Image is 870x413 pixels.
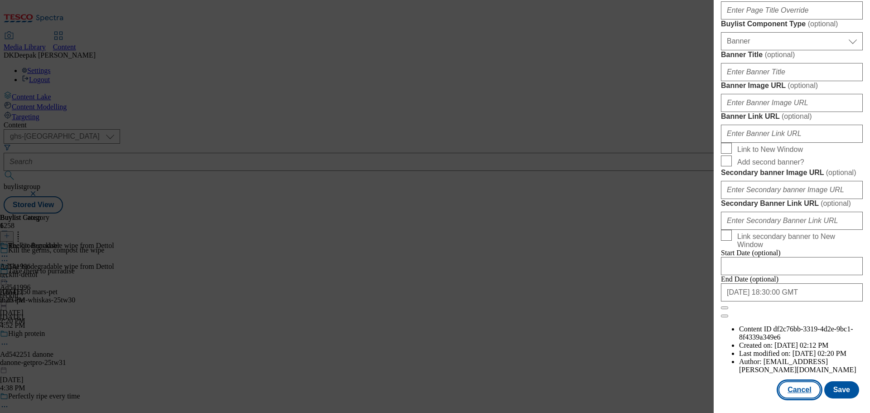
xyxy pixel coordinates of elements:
li: Content ID [739,325,863,341]
label: Secondary Banner Link URL [721,199,863,208]
input: Enter Banner Title [721,63,863,81]
input: Enter Page Title Override [721,1,863,19]
label: Banner Title [721,50,863,59]
span: Start Date (optional) [721,249,781,257]
span: End Date (optional) [721,275,778,283]
li: Created on: [739,341,863,350]
input: Enter Banner Link URL [721,125,863,143]
span: [DATE] 02:12 PM [774,341,828,349]
button: Close [721,306,728,309]
span: df2c76bb-3319-4d2e-9bc1-8f4339a349e6 [739,325,853,341]
span: ( optional ) [788,82,818,89]
span: Link to New Window [737,146,803,154]
label: Banner Link URL [721,112,863,121]
span: Add second banner? [737,158,804,166]
li: Last modified on: [739,350,863,358]
span: ( optional ) [765,51,795,58]
span: ( optional ) [808,20,838,28]
input: Enter Date [721,257,863,275]
input: Enter Secondary Banner Link URL [721,212,863,230]
button: Save [824,381,859,398]
span: [DATE] 02:20 PM [793,350,846,357]
li: Author: [739,358,863,374]
span: ( optional ) [821,199,851,207]
label: Banner Image URL [721,81,863,90]
span: [EMAIL_ADDRESS][PERSON_NAME][DOMAIN_NAME] [739,358,856,374]
input: Enter Secondary banner Image URL [721,181,863,199]
span: Link secondary banner to New Window [737,233,859,249]
span: ( optional ) [782,112,812,120]
span: ( optional ) [826,169,856,176]
input: Enter Banner Image URL [721,94,863,112]
label: Buylist Component Type [721,19,863,29]
input: Enter Date [721,283,863,301]
label: Secondary banner Image URL [721,168,863,177]
button: Cancel [778,381,820,398]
